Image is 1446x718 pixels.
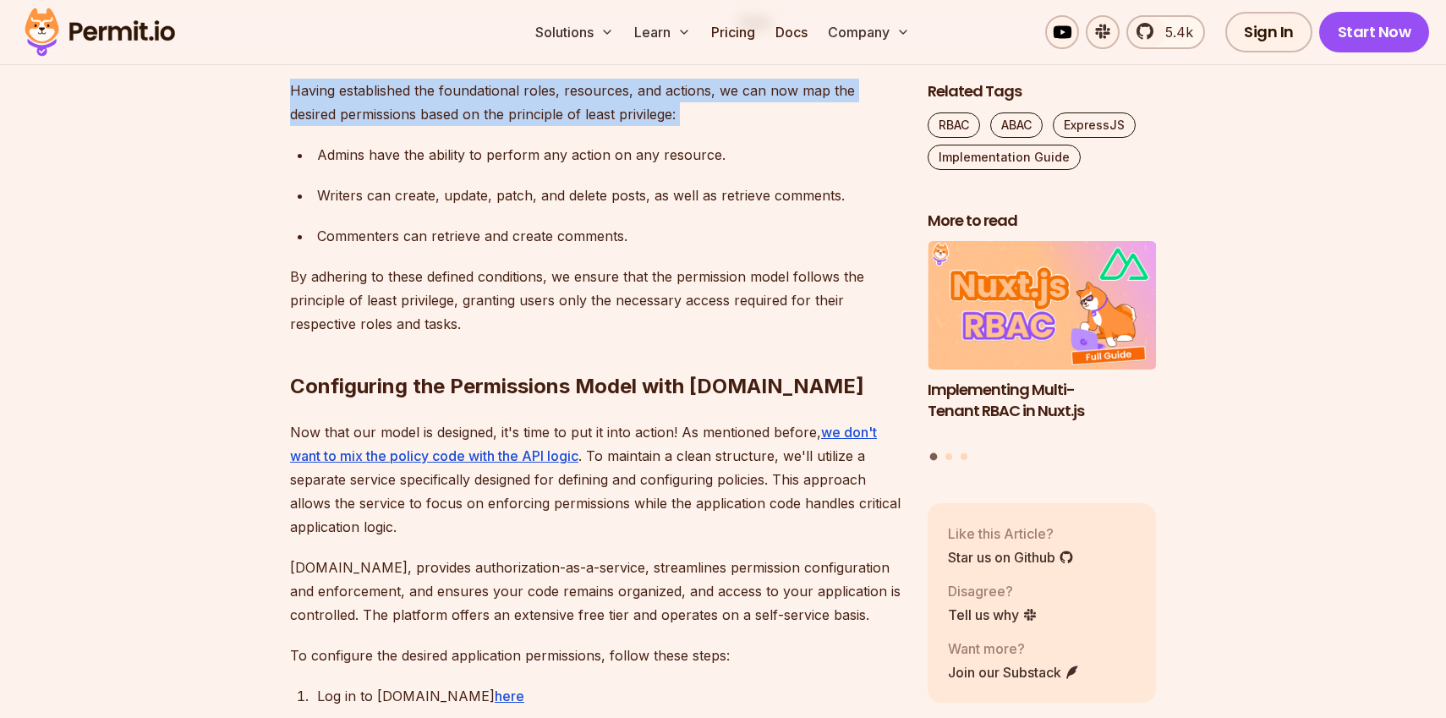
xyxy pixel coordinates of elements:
p: Admins have the ability to perform any action on any resource. [317,143,901,167]
a: 5.4k [1126,15,1205,49]
a: Start Now [1319,12,1430,52]
button: Company [821,15,917,49]
p: Log in to [DOMAIN_NAME] [317,684,901,708]
span: 5.4k [1155,22,1193,42]
img: Permit logo [17,3,183,61]
button: Go to slide 1 [930,453,938,461]
a: Implementation Guide [928,145,1081,170]
p: To configure the desired application permissions, follow these steps: [290,644,901,667]
p: Like this Article? [948,523,1074,544]
a: Join our Substack [948,662,1080,682]
a: Star us on Github [948,547,1074,567]
a: we don't want to mix the policy code with the API logic [290,424,877,464]
h2: Related Tags [928,81,1156,102]
h2: More to read [928,211,1156,232]
a: Implementing Multi-Tenant RBAC in Nuxt.jsImplementing Multi-Tenant RBAC in Nuxt.js [928,242,1156,443]
a: Pricing [704,15,762,49]
p: By adhering to these defined conditions, we ensure that the permission model follows the principl... [290,265,901,336]
p: Commenters can retrieve and create comments. [317,224,901,248]
div: Posts [928,242,1156,463]
a: Tell us why [948,605,1038,625]
p: Want more? [948,639,1080,659]
li: 1 of 3 [928,242,1156,443]
a: Sign In [1225,12,1312,52]
p: Now that our model is designed, it's time to put it into action! As mentioned before, . To mainta... [290,420,901,539]
h3: Implementing Multi-Tenant RBAC in Nuxt.js [928,380,1156,422]
button: Solutions [529,15,621,49]
a: Docs [769,15,814,49]
h2: Configuring the Permissions Model with [DOMAIN_NAME] [290,305,901,400]
img: Implementing Multi-Tenant RBAC in Nuxt.js [928,242,1156,370]
a: ExpressJS [1053,112,1136,138]
p: Having established the foundational roles, resources, and actions, we can now map the desired per... [290,79,901,126]
a: here [495,688,524,704]
p: Writers can create, update, patch, and delete posts, as well as retrieve comments. [317,184,901,207]
a: RBAC [928,112,980,138]
button: Go to slide 2 [945,453,952,460]
p: Disagree? [948,581,1038,601]
button: Go to slide 3 [961,453,967,460]
a: ABAC [990,112,1043,138]
p: [DOMAIN_NAME], provides authorization-as-a-service, streamlines permission configuration and enfo... [290,556,901,627]
button: Learn [627,15,698,49]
